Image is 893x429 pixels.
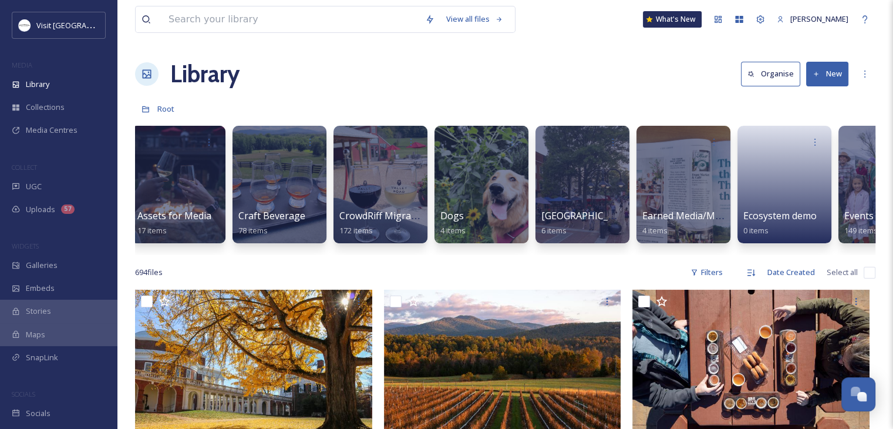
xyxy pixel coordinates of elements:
[743,225,769,236] span: 0 items
[61,205,75,214] div: 57
[12,61,32,69] span: MEDIA
[339,209,473,222] span: CrowdRiff Migration 11032022
[157,103,174,114] span: Root
[26,329,45,340] span: Maps
[761,261,821,284] div: Date Created
[440,210,466,236] a: Dogs4 items
[135,267,163,278] span: 694 file s
[339,225,373,236] span: 172 items
[26,79,49,90] span: Library
[806,62,848,86] button: New
[827,267,858,278] span: Select all
[541,210,636,236] a: [GEOGRAPHIC_DATA]6 items
[642,225,668,236] span: 4 items
[137,210,211,236] a: Assets for Media17 items
[238,210,305,236] a: Craft Beverage78 items
[844,209,874,222] span: Events
[238,225,268,236] span: 78 items
[743,210,817,236] a: Ecosystem demo0 items
[26,102,65,113] span: Collections
[844,225,878,236] span: 149 items
[157,102,174,116] a: Root
[440,209,464,222] span: Dogs
[771,8,854,31] a: [PERSON_NAME]
[163,6,419,32] input: Search your library
[685,261,729,284] div: Filters
[741,62,800,86] button: Organise
[26,352,58,363] span: SnapLink
[26,181,42,192] span: UGC
[440,8,509,31] a: View all files
[26,204,55,215] span: Uploads
[26,306,51,317] span: Stories
[170,56,240,92] a: Library
[642,209,749,222] span: Earned Media/Mentions
[643,11,702,28] a: What's New
[238,209,305,222] span: Craft Beverage
[19,19,31,31] img: Circle%20Logo.png
[541,209,636,222] span: [GEOGRAPHIC_DATA]
[743,209,817,222] span: Ecosystem demo
[26,283,55,294] span: Embeds
[541,225,567,236] span: 6 items
[790,14,848,24] span: [PERSON_NAME]
[12,163,37,172] span: COLLECT
[844,210,878,236] a: Events149 items
[642,210,749,236] a: Earned Media/Mentions4 items
[12,242,39,250] span: WIDGETS
[440,225,466,236] span: 4 items
[137,225,167,236] span: 17 items
[26,260,58,271] span: Galleries
[841,377,875,411] button: Open Chat
[12,390,35,398] span: SOCIALS
[741,62,806,86] a: Organise
[137,209,211,222] span: Assets for Media
[36,19,127,31] span: Visit [GEOGRAPHIC_DATA]
[26,125,77,136] span: Media Centres
[26,408,50,419] span: Socials
[339,210,473,236] a: CrowdRiff Migration 11032022172 items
